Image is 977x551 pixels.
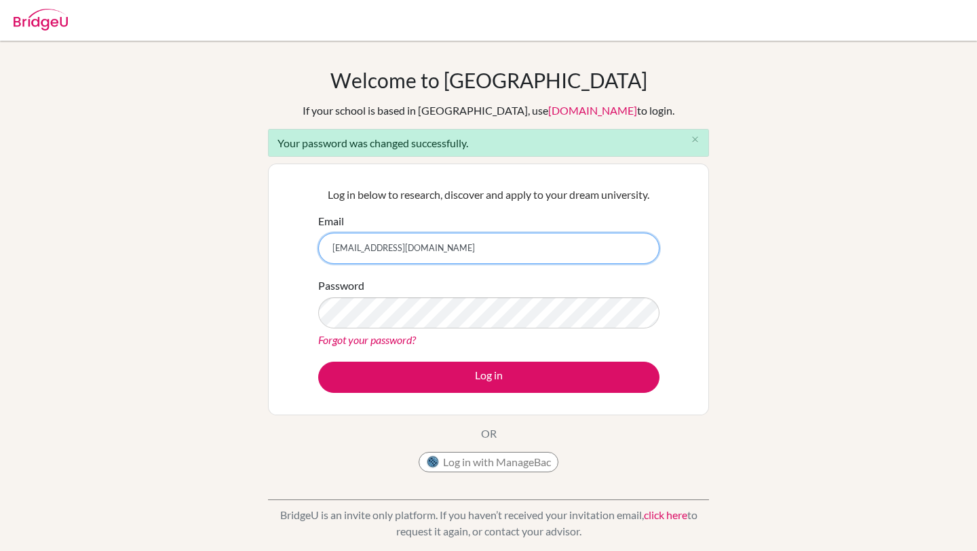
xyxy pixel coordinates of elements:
[303,102,674,119] div: If your school is based in [GEOGRAPHIC_DATA], use to login.
[268,129,709,157] div: Your password was changed successfully.
[481,425,497,442] p: OR
[548,104,637,117] a: [DOMAIN_NAME]
[268,507,709,539] p: BridgeU is an invite only platform. If you haven’t received your invitation email, to request it ...
[14,9,68,31] img: Bridge-U
[318,187,659,203] p: Log in below to research, discover and apply to your dream university.
[318,278,364,294] label: Password
[681,130,708,150] button: Close
[644,508,687,521] a: click here
[318,333,416,346] a: Forgot your password?
[330,68,647,92] h1: Welcome to [GEOGRAPHIC_DATA]
[690,134,700,145] i: close
[419,452,558,472] button: Log in with ManageBac
[318,213,344,229] label: Email
[318,362,659,393] button: Log in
